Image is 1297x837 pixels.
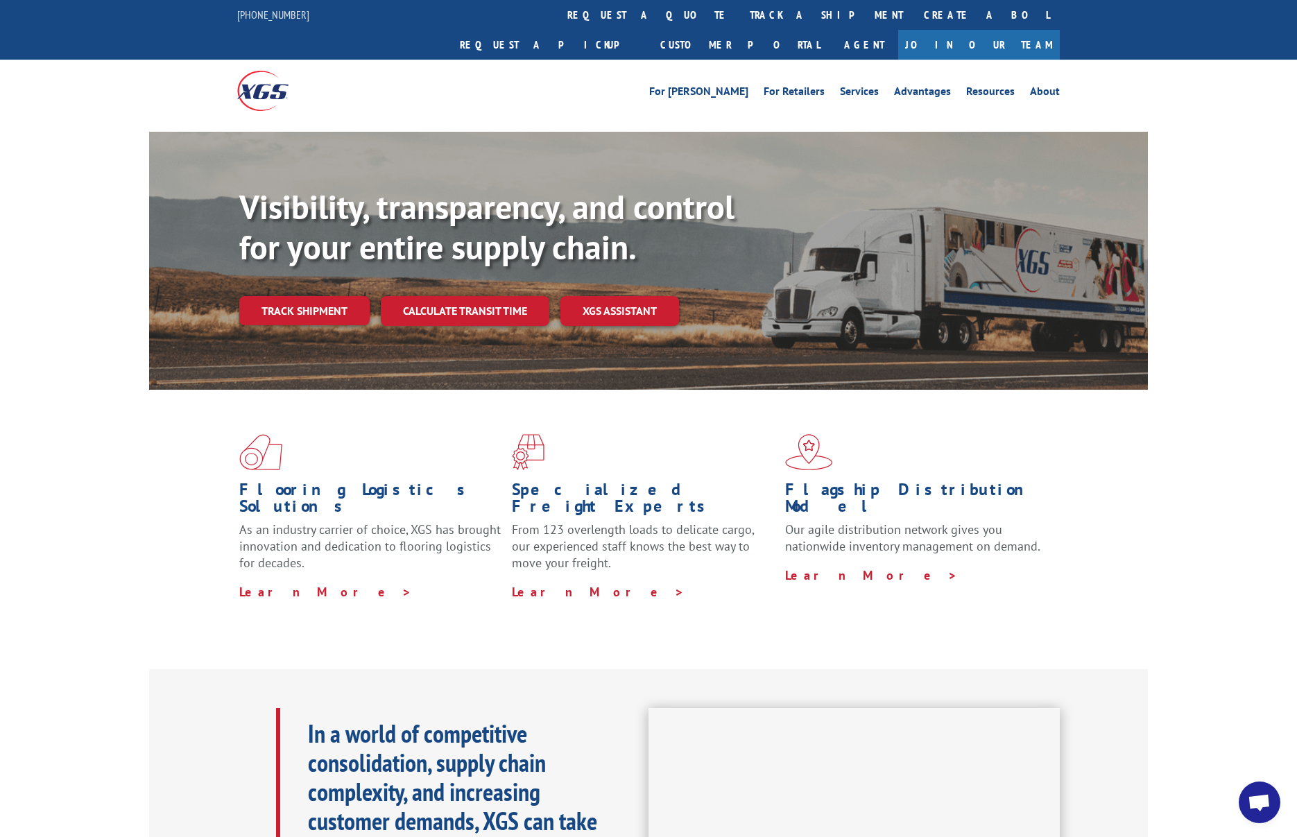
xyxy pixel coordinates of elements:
[840,86,879,101] a: Services
[649,86,748,101] a: For [PERSON_NAME]
[512,481,774,521] h1: Specialized Freight Experts
[512,521,774,583] p: From 123 overlength loads to delicate cargo, our experienced staff knows the best way to move you...
[650,30,830,60] a: Customer Portal
[785,434,833,470] img: xgs-icon-flagship-distribution-model-red
[239,521,501,571] span: As an industry carrier of choice, XGS has brought innovation and dedication to flooring logistics...
[785,567,958,583] a: Learn More >
[764,86,825,101] a: For Retailers
[966,86,1015,101] a: Resources
[785,481,1047,521] h1: Flagship Distribution Model
[239,481,501,521] h1: Flooring Logistics Solutions
[239,434,282,470] img: xgs-icon-total-supply-chain-intelligence-red
[1030,86,1060,101] a: About
[381,296,549,326] a: Calculate transit time
[898,30,1060,60] a: Join Our Team
[830,30,898,60] a: Agent
[237,8,309,21] a: [PHONE_NUMBER]
[449,30,650,60] a: Request a pickup
[894,86,951,101] a: Advantages
[512,434,544,470] img: xgs-icon-focused-on-flooring-red
[785,521,1040,554] span: Our agile distribution network gives you nationwide inventory management on demand.
[560,296,679,326] a: XGS ASSISTANT
[512,584,685,600] a: Learn More >
[239,296,370,325] a: Track shipment
[239,584,412,600] a: Learn More >
[239,185,735,268] b: Visibility, transparency, and control for your entire supply chain.
[1239,782,1280,823] a: Open chat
